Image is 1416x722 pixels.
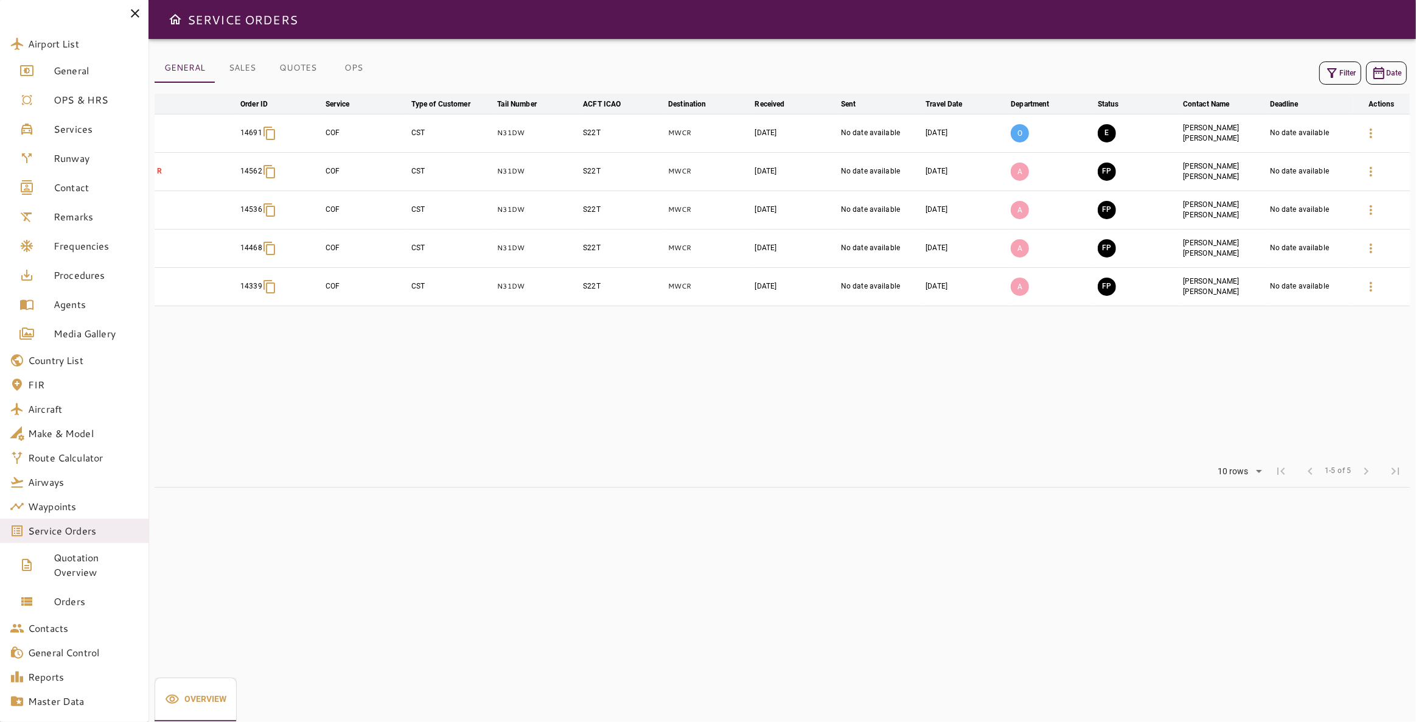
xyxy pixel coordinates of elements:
button: Details [1356,272,1386,301]
div: basic tabs example [155,678,237,721]
p: A [1011,201,1029,219]
span: Route Calculator [28,450,139,465]
td: [DATE] [923,267,1008,306]
td: [DATE] [923,114,1008,152]
td: [PERSON_NAME] [PERSON_NAME] [1181,191,1268,229]
span: 1-5 of 5 [1325,465,1351,477]
span: Status [1098,97,1135,111]
span: Previous Page [1296,457,1325,486]
button: Details [1356,234,1386,263]
p: O [1011,124,1029,142]
p: MWCR [668,205,750,215]
p: MWCR [668,243,750,253]
td: No date available [839,229,923,267]
td: [PERSON_NAME] [PERSON_NAME] [1181,114,1268,152]
div: Type of Customer [411,97,470,111]
p: 14339 [240,281,262,292]
td: CST [409,267,495,306]
p: R [157,166,235,177]
td: [DATE] [753,191,839,229]
td: No date available [1268,114,1353,152]
span: Make & Model [28,426,139,441]
p: A [1011,163,1029,181]
button: Details [1356,195,1386,225]
td: No date available [839,191,923,229]
td: S22T [581,191,666,229]
td: [DATE] [753,114,839,152]
span: Contact Name [1183,97,1246,111]
span: Order ID [240,97,284,111]
span: Reports [28,670,139,684]
td: S22T [581,267,666,306]
p: 14468 [240,243,262,253]
button: FINAL PREPARATION [1098,163,1116,181]
p: MWCR [668,166,750,177]
span: Service [326,97,365,111]
td: S22T [581,114,666,152]
button: FINAL PREPARATION [1098,278,1116,296]
span: Orders [54,594,139,609]
span: Service Orders [28,524,139,538]
td: [PERSON_NAME] [PERSON_NAME] [1181,267,1268,306]
div: Contact Name [1183,97,1230,111]
span: First Page [1266,457,1296,486]
td: No date available [839,114,923,152]
div: Department [1011,97,1049,111]
button: SALES [215,54,270,83]
td: [PERSON_NAME] [PERSON_NAME] [1181,229,1268,267]
td: [DATE] [923,229,1008,267]
span: Contact [54,180,139,195]
td: [DATE] [923,191,1008,229]
span: Master Data [28,694,139,709]
span: Remarks [54,209,139,224]
p: A [1011,278,1029,296]
td: [DATE] [753,152,839,191]
button: Overview [155,678,237,721]
td: [PERSON_NAME] [PERSON_NAME] [1181,152,1268,191]
span: Contacts [28,621,139,636]
div: basic tabs example [155,54,381,83]
p: N31DW [497,243,578,253]
td: COF [323,152,409,191]
span: Quotation Overview [54,550,139,580]
td: COF [323,191,409,229]
span: Department [1011,97,1065,111]
button: EXECUTION [1098,124,1116,142]
button: Details [1356,157,1386,186]
p: N31DW [497,128,578,138]
span: Agents [54,297,139,312]
span: Media Gallery [54,326,139,341]
td: No date available [1268,229,1353,267]
span: Last Page [1381,457,1410,486]
span: Airport List [28,37,139,51]
p: 14562 [240,166,262,177]
button: FINAL PREPARATION [1098,239,1116,258]
td: No date available [839,152,923,191]
td: COF [323,114,409,152]
span: Destination [668,97,722,111]
span: OPS & HRS [54,93,139,107]
div: Tail Number [497,97,536,111]
span: ACFT ICAO [583,97,637,111]
div: Received [755,97,785,111]
p: 14536 [240,205,262,215]
p: MWCR [668,281,750,292]
td: No date available [1268,152,1353,191]
span: General Control [28,645,139,660]
td: [DATE] [923,152,1008,191]
td: CST [409,152,495,191]
span: Procedures [54,268,139,282]
td: COF [323,229,409,267]
span: Received [755,97,801,111]
td: [DATE] [753,267,839,306]
span: Tail Number [497,97,552,111]
td: CST [409,229,495,267]
button: FINAL PREPARATION [1098,201,1116,219]
button: OPS [326,54,381,83]
div: Status [1098,97,1119,111]
button: QUOTES [270,54,326,83]
p: MWCR [668,128,750,138]
button: Open drawer [163,7,187,32]
span: Services [54,122,139,136]
button: GENERAL [155,54,215,83]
